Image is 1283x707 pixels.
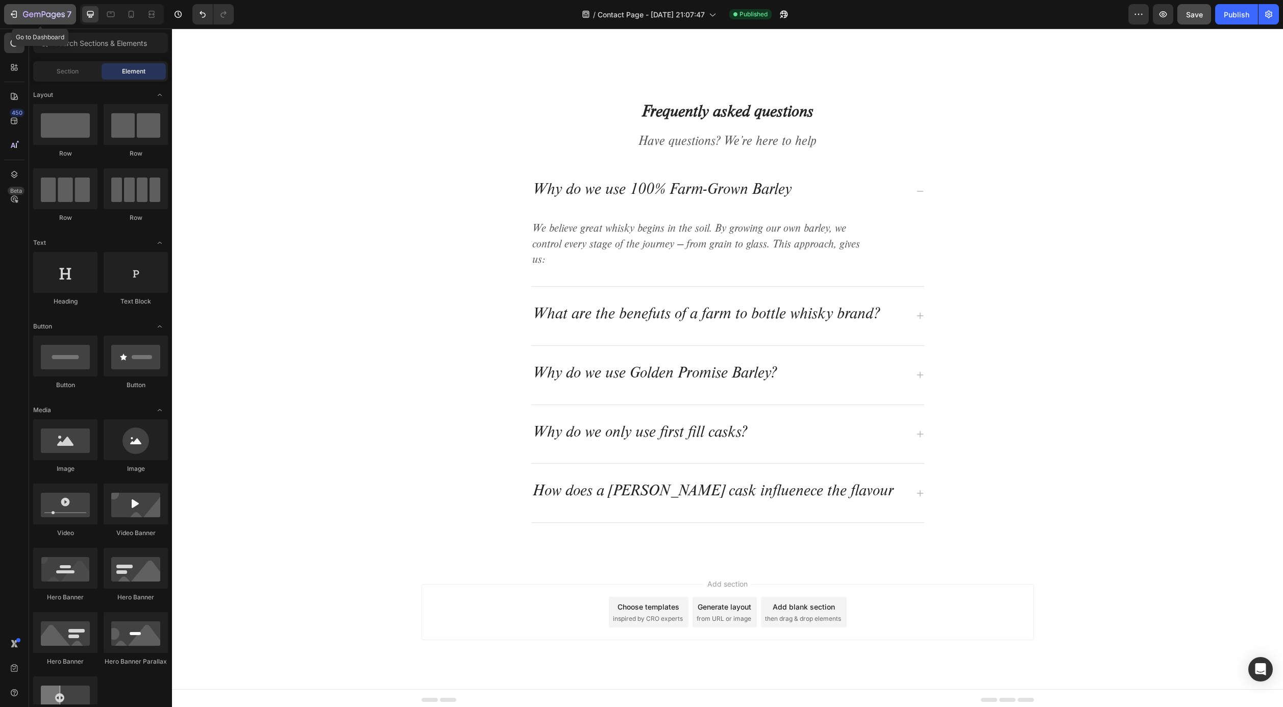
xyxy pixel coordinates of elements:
div: Button [33,381,97,390]
input: Search Sections & Elements [33,33,168,53]
div: Text Block [104,297,168,306]
span: Toggle open [152,318,168,335]
p: What are the benefuts of a farm to bottle whisky brand? [361,276,707,299]
span: Published [739,10,768,19]
div: Choose templates [446,573,507,584]
div: Row [104,213,168,222]
div: Video [33,528,97,538]
span: / [593,9,596,20]
span: Text [33,238,46,247]
div: Row [33,149,97,158]
div: Hero Banner Parallax [104,657,168,666]
div: Open Intercom Messenger [1248,657,1273,681]
button: Save [1177,4,1211,24]
div: Image [33,464,97,473]
span: Layout [33,90,53,99]
p: We believe great whisky begins in the soil. By growing our own barley, we control every stage of ... [360,193,694,240]
p: Why do we use 100% Farm-Grown Barley [361,151,620,174]
iframe: Design area [172,29,1283,707]
div: Beta [8,187,24,195]
span: from URL or image [525,586,579,595]
span: Toggle open [152,402,168,418]
div: Hero Banner [104,593,168,602]
div: Generate layout [526,573,579,584]
div: Row [33,213,97,222]
span: Toggle open [152,235,168,251]
p: How does a [PERSON_NAME] cask influenece the flavour [361,453,722,476]
span: Section [57,67,79,76]
span: Contact Page - [DATE] 21:07:47 [598,9,705,20]
p: Why do we only use first fill casks? [361,394,575,417]
button: 7 [4,4,76,24]
div: Undo/Redo [192,4,234,24]
span: Add section [531,550,580,561]
span: then drag & drop elements [593,586,669,595]
span: Element [122,67,145,76]
span: Media [33,406,51,415]
p: 7 [67,8,71,20]
div: Row [104,149,168,158]
p: Frequently asked questions [251,74,861,96]
div: Hero Banner [33,657,97,666]
div: Hero Banner [33,593,97,602]
span: inspired by CRO experts [441,586,511,595]
div: Image [104,464,168,473]
div: Heading [33,297,97,306]
span: Toggle open [152,87,168,103]
div: Publish [1224,9,1249,20]
div: Video Banner [104,528,168,538]
p: Have questions? We’re here to help [251,105,861,124]
div: Add blank section [601,573,663,584]
div: 450 [10,109,24,117]
div: Button [104,381,168,390]
span: Button [33,322,52,331]
span: Save [1186,10,1203,19]
button: Publish [1215,4,1258,24]
p: Why do we use Golden Promise Barley? [361,335,604,358]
